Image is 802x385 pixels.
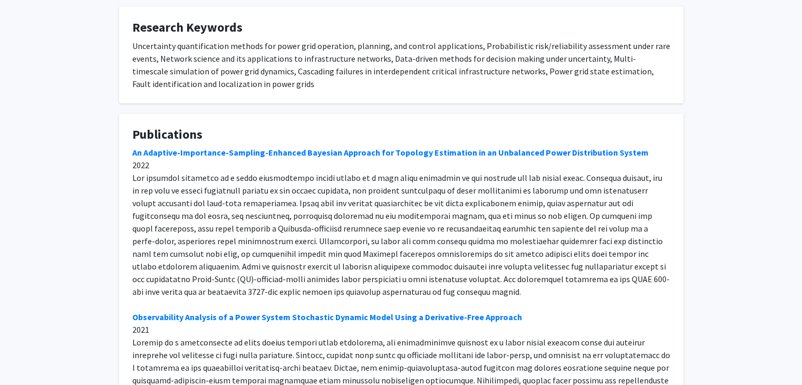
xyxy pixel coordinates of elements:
[8,338,45,377] iframe: Chat
[132,127,670,142] h4: Publications
[132,312,522,322] a: Observability Analysis of a Power System Stochastic Dynamic Model Using a Derivative-Free Approach
[132,147,649,158] a: An Adaptive-Importance-Sampling-Enhanced Bayesian Approach for Topology Estimation in an Unbalanc...
[132,40,670,90] div: Uncertainty quantification methods for power grid operation, planning, and control applications, ...
[132,20,670,35] h4: Research Keywords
